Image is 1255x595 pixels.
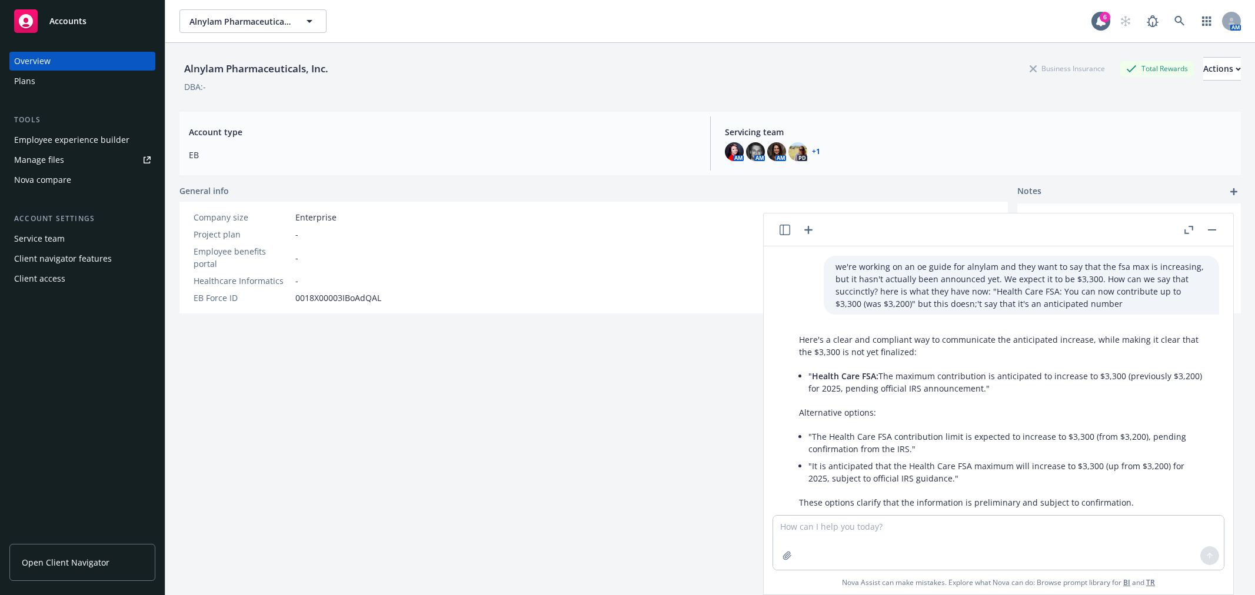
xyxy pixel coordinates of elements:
div: Employee benefits portal [194,245,291,270]
a: add [1227,185,1241,199]
span: Account type [189,126,696,138]
button: Actions [1203,57,1241,81]
p: Here's a clear and compliant way to communicate the anticipated increase, while making it clear t... [799,333,1207,358]
a: Start snowing [1114,9,1137,33]
li: "The Health Care FSA contribution limit is expected to increase to $3,300 (from $3,200), pending ... [808,428,1207,457]
span: Notes [1017,185,1041,199]
div: Healthcare Informatics [194,275,291,287]
span: Open Client Navigator [22,556,109,569]
div: Company size [194,211,291,223]
img: photo [746,142,765,161]
div: DBA: - [184,81,206,93]
li: " The maximum contribution is anticipated to increase to $3,300 (previously $3,200) for 2025, pen... [808,367,1207,397]
div: Alnylam Pharmaceuticals, Inc. [179,61,333,76]
a: Employee experience builder [9,131,155,149]
div: Employee experience builder [14,131,129,149]
div: Tools [9,114,155,126]
span: Alnylam Pharmaceuticals, Inc. [189,15,291,28]
div: EB Force ID [194,292,291,304]
span: - [295,228,298,240]
a: Search [1168,9,1191,33]
a: BI [1123,577,1130,587]
p: Alternative options: [799,406,1207,419]
button: Alnylam Pharmaceuticals, Inc. [179,9,327,33]
a: Nova compare [9,171,155,189]
span: - [295,275,298,287]
span: - [295,252,298,264]
div: Project plan [194,228,291,240]
div: Nova compare [14,171,71,189]
img: photo [767,142,786,161]
a: Service team [9,229,155,248]
div: Client navigator features [14,249,112,268]
div: Business Insurance [1024,61,1111,76]
div: Actions [1203,58,1241,80]
div: Plans [14,72,35,91]
span: Servicing team [725,126,1232,138]
div: Service team [14,229,65,248]
span: 0018X00003IBoAdQAL [295,292,381,304]
p: we're working on an oe guide for alnylam and they want to say that the fsa max is increasing, but... [835,260,1207,310]
span: Accounts [49,16,86,26]
img: photo [788,142,807,161]
p: These options clarify that the information is preliminary and subject to confirmation. [799,496,1207,509]
div: Overview [14,52,51,71]
span: Health Care FSA: [812,370,878,382]
div: 6 [1100,12,1110,22]
a: +1 [812,148,820,155]
a: Switch app [1195,9,1219,33]
span: EB [189,149,696,161]
span: General info [179,185,229,197]
a: Manage files [9,151,155,169]
div: Client access [14,269,65,288]
li: "It is anticipated that the Health Care FSA maximum will increase to $3,300 (up from $3,200) for ... [808,457,1207,487]
a: Accounts [9,5,155,38]
a: Overview [9,52,155,71]
a: Report a Bug [1141,9,1164,33]
a: Plans [9,72,155,91]
div: Total Rewards [1120,61,1194,76]
div: Manage files [14,151,64,169]
a: Client navigator features [9,249,155,268]
span: Nova Assist can make mistakes. Explore what Nova can do: Browse prompt library for and [842,570,1155,594]
img: photo [725,142,744,161]
div: Account settings [9,213,155,225]
a: TR [1146,577,1155,587]
a: Client access [9,269,155,288]
span: Enterprise [295,211,337,223]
